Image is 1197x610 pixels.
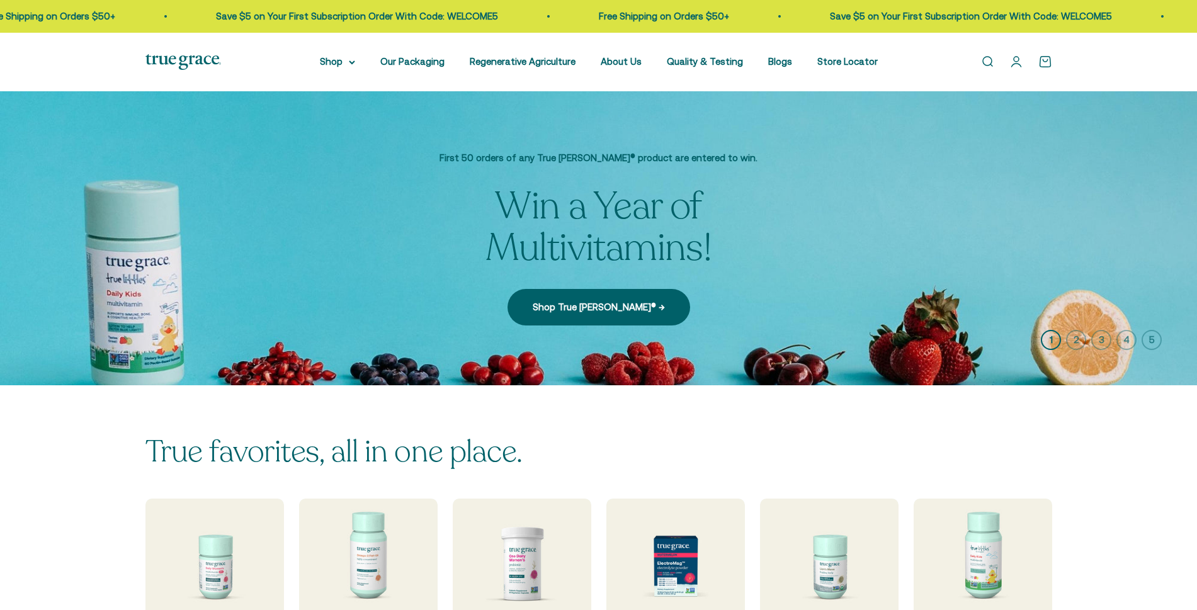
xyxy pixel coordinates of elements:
[1116,330,1137,350] button: 4
[145,431,523,472] split-lines: True favorites, all in one place.
[1142,330,1162,350] button: 5
[768,56,792,67] a: Blogs
[1066,330,1086,350] button: 2
[596,11,726,21] a: Free Shipping on Orders $50+
[320,54,355,69] summary: Shop
[601,56,642,67] a: About Us
[508,289,690,325] a: Shop True [PERSON_NAME]® →
[1041,330,1061,350] button: 1
[380,56,445,67] a: Our Packaging
[391,150,807,166] p: First 50 orders of any True [PERSON_NAME]® product are entered to win.
[485,181,712,274] split-lines: Win a Year of Multivitamins!
[213,9,495,24] p: Save $5 on Your First Subscription Order With Code: WELCOME5
[667,56,743,67] a: Quality & Testing
[1091,330,1111,350] button: 3
[817,56,878,67] a: Store Locator
[827,9,1109,24] p: Save $5 on Your First Subscription Order With Code: WELCOME5
[470,56,576,67] a: Regenerative Agriculture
